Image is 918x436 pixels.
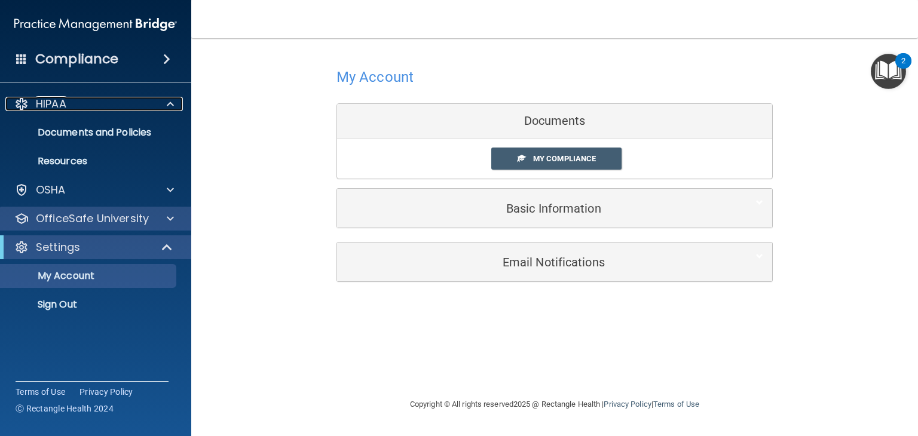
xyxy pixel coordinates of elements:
h4: My Account [336,69,414,85]
a: HIPAA [14,97,174,111]
iframe: Drift Widget Chat Controller [858,360,904,405]
button: Open Resource Center, 2 new notifications [871,54,906,89]
a: Privacy Policy [79,386,133,398]
p: HIPAA [36,97,66,111]
p: Sign Out [8,299,171,311]
a: OSHA [14,183,174,197]
h4: Compliance [35,51,118,67]
a: Terms of Use [653,400,699,409]
h5: Email Notifications [346,256,727,269]
p: Resources [8,155,171,167]
a: OfficeSafe University [14,211,174,226]
div: Documents [337,104,772,139]
div: Copyright © All rights reserved 2025 @ Rectangle Health | | [336,385,773,423]
h5: Basic Information [346,202,727,215]
span: Ⓒ Rectangle Health 2024 [16,403,114,414]
a: Email Notifications [346,248,763,275]
p: Documents and Policies [8,127,171,139]
p: My Account [8,270,171,282]
div: 2 [901,61,905,76]
a: Privacy Policy [604,400,651,409]
span: My Compliance [533,154,596,163]
a: Basic Information [346,195,763,222]
a: Terms of Use [16,386,65,398]
a: Settings [14,240,173,254]
p: Settings [36,240,80,254]
p: OSHA [36,183,66,197]
p: OfficeSafe University [36,211,149,226]
img: PMB logo [14,13,177,36]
